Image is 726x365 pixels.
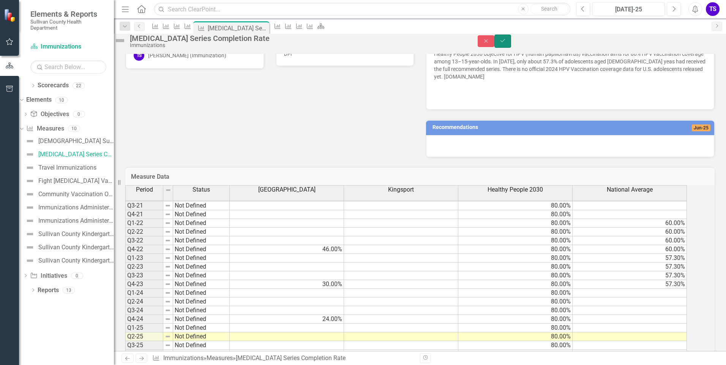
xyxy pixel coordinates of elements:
[165,238,171,244] img: 8DAGhfEEPCf229AAAAAElFTkSuQmCC
[165,272,171,278] img: 8DAGhfEEPCf229AAAAAElFTkSuQmCC
[173,210,230,219] td: Not Defined
[434,50,706,82] p: Healthy People 2030 objective for HPV (human papillomavrus) vaccination aims for 80% HPV vaccinat...
[24,148,114,160] a: [MEDICAL_DATA] Series Completion Rate
[125,263,163,271] td: Q2-23
[25,190,35,199] img: Not Defined
[432,124,630,130] h3: Recommendations
[165,211,171,217] img: 8DAGhfEEPCf229AAAAAElFTkSuQmCC
[24,215,114,227] a: Immunizations Administered by Stock - Kingsport
[38,178,114,184] div: Fight [MEDICAL_DATA] Vaccination Rates Per Year
[458,219,573,228] td: 80.00%
[165,342,171,348] img: 8DAGhfEEPCf229AAAAAElFTkSuQmCC
[25,176,35,186] img: Not Defined
[55,97,68,103] div: 10
[388,186,414,193] span: Kingsport
[38,191,114,198] div: Community Vaccination Outreach
[26,124,64,133] a: Measures
[130,42,462,48] div: Immunizations
[173,341,230,350] td: Not Defined
[125,245,163,254] td: Q4-22
[26,96,52,104] a: Elements
[38,151,114,158] div: [MEDICAL_DATA] Series Completion Rate
[30,272,67,280] a: Initiatives
[125,289,163,297] td: Q1-24
[706,2,720,16] button: TS
[173,280,230,289] td: Not Defined
[458,245,573,254] td: 80.00%
[458,341,573,350] td: 80.00%
[24,175,114,187] a: Fight [MEDICAL_DATA] Vaccination Rates Per Year
[165,220,171,226] img: 8DAGhfEEPCf229AAAAAElFTkSuQmCC
[173,350,230,359] td: Not Defined
[131,173,709,180] h3: Measure Data
[458,315,573,324] td: 80.00%
[458,297,573,306] td: 80.00%
[25,150,35,159] img: Not Defined
[592,2,665,16] button: [DATE]-25
[458,236,573,245] td: 80.00%
[458,324,573,332] td: 80.00%
[573,236,687,245] td: 60.00%
[125,341,163,350] td: Q3-25
[173,289,230,297] td: Not Defined
[173,236,230,245] td: Not Defined
[173,315,230,324] td: Not Defined
[125,332,163,341] td: Q2-25
[30,42,106,51] a: Immunizations
[148,52,226,59] div: [PERSON_NAME] (Immunization)
[38,231,114,238] div: Sullivan County Kindergarten Immunization Compliance per Vaccine
[38,138,114,145] div: [DEMOGRAPHIC_DATA] Survey
[165,316,171,322] img: 8DAGhfEEPCf229AAAAAElFTkSuQmCC
[163,354,204,362] a: Immunizations
[24,241,114,253] a: Sullivan County Kindergarten Immunization Exemption Levels
[25,230,35,239] img: Not Defined
[68,126,80,132] div: 10
[25,137,35,146] img: Not Defined
[125,297,163,306] td: Q2-24
[125,350,163,359] td: Q4-25
[30,19,106,31] small: Sullivan County Health Department
[24,255,114,267] a: Sullivan County Kindergarten Students Immunization Status
[230,245,344,254] td: 46.00%
[173,254,230,263] td: Not Defined
[30,60,106,74] input: Search Below...
[130,34,462,42] div: [MEDICAL_DATA] Series Completion Rate
[134,50,144,61] div: TS
[125,254,163,263] td: Q1-23
[24,135,114,147] a: [DEMOGRAPHIC_DATA] Survey
[114,35,126,47] img: Not Defined
[38,217,114,224] div: Immunizations Administered by Stock - Kingsport
[230,315,344,324] td: 24.00%
[165,299,171,305] img: 8DAGhfEEPCf229AAAAAElFTkSuQmCC
[165,307,171,313] img: 8DAGhfEEPCf229AAAAAElFTkSuQmCC
[173,201,230,210] td: Not Defined
[193,186,210,193] span: Status
[125,201,163,210] td: Q3-21
[25,256,35,265] img: Not Defined
[25,216,35,225] img: Not Defined
[165,264,171,270] img: 8DAGhfEEPCf229AAAAAElFTkSuQmCC
[165,290,171,296] img: 8DAGhfEEPCf229AAAAAElFTkSuQmCC
[258,186,316,193] span: [GEOGRAPHIC_DATA]
[458,289,573,297] td: 80.00%
[573,219,687,228] td: 60.00%
[173,263,230,271] td: Not Defined
[38,204,114,211] div: Immunizations Administered by [PERSON_NAME][GEOGRAPHIC_DATA]
[125,271,163,280] td: Q3-23
[458,228,573,236] td: 80.00%
[173,332,230,341] td: Not Defined
[230,280,344,289] td: 30.00%
[573,228,687,236] td: 60.00%
[125,210,163,219] td: Q4-21
[38,244,114,251] div: Sullivan County Kindergarten Immunization Exemption Levels
[573,263,687,271] td: 57.30%
[24,188,114,200] a: Community Vaccination Outreach
[236,354,346,362] div: [MEDICAL_DATA] Series Completion Rate
[458,263,573,271] td: 80.00%
[30,110,69,119] a: Objectives
[208,24,267,33] div: [MEDICAL_DATA] Series Completion Rate
[173,324,230,332] td: Not Defined
[125,280,163,289] td: Q4-23
[165,229,171,235] img: 8DAGhfEEPCf229AAAAAElFTkSuQmCC
[24,201,114,214] a: Immunizations Administered by [PERSON_NAME][GEOGRAPHIC_DATA]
